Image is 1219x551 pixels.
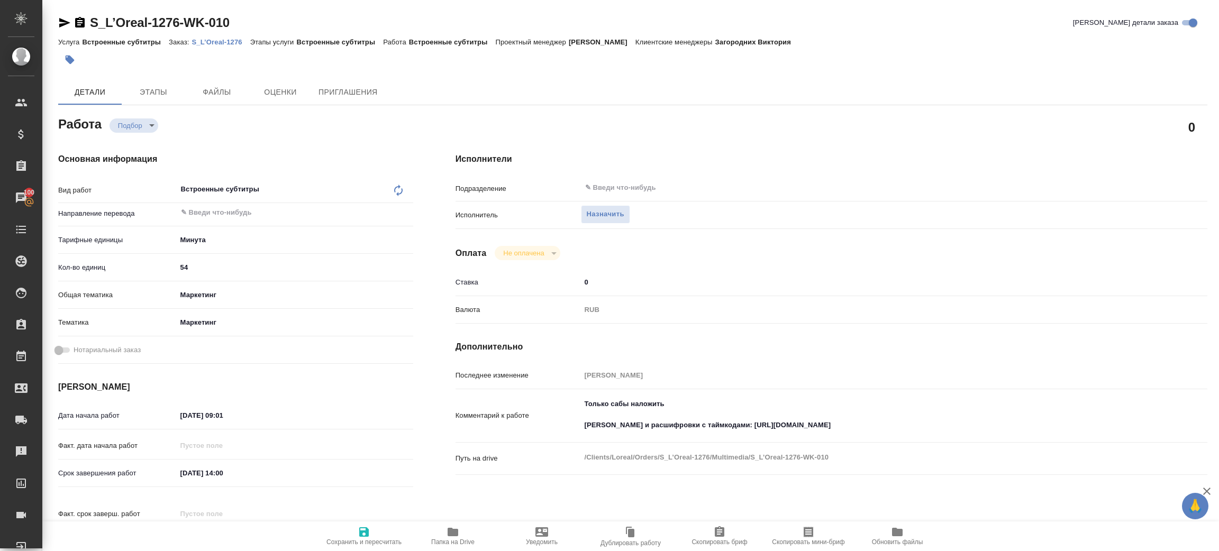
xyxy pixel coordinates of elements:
h4: Основная информация [58,153,413,166]
p: Встроенные субтитры [297,38,384,46]
p: Направление перевода [58,208,177,219]
p: Вид работ [58,185,177,196]
span: 🙏 [1186,495,1204,517]
button: 🙏 [1182,493,1208,519]
p: Валюта [456,305,581,315]
a: S_L’Oreal-1276 [192,37,250,46]
span: Этапы [128,86,179,99]
p: Ставка [456,277,581,288]
span: Скопировать бриф [692,538,747,546]
p: Исполнитель [456,210,581,221]
button: Добавить тэг [58,48,81,71]
span: Скопировать мини-бриф [772,538,844,546]
div: RUB [581,301,1145,319]
span: Детали [65,86,115,99]
p: Подразделение [456,183,581,194]
input: ✎ Введи что-нибудь [584,181,1106,194]
div: Подбор [110,118,158,133]
h4: Исполнители [456,153,1207,166]
button: Скопировать бриф [675,521,764,551]
p: Дата начала работ [58,410,177,421]
button: Скопировать мини-бриф [764,521,853,551]
input: Пустое поле [177,506,269,521]
span: Нотариальный заказ [74,345,141,355]
p: Услуга [58,38,82,46]
span: Приглашения [319,86,378,99]
button: Скопировать ссылку для ЯМессенджера [58,16,71,29]
span: Уведомить [526,538,558,546]
textarea: Только сабы наложить [PERSON_NAME] и расшифровки с таймкодами: [URL][DOMAIN_NAME] [581,395,1145,434]
textarea: /Clients/Loreal/Orders/S_L’Oreal-1276/Multimedia/S_L’Oreal-1276-WK-010 [581,448,1145,466]
span: Назначить [587,208,624,221]
p: Кол-во единиц [58,262,177,273]
input: ✎ Введи что-нибудь [177,408,269,423]
p: Заказ: [169,38,192,46]
p: [PERSON_NAME] [569,38,635,46]
p: Тарифные единицы [58,235,177,245]
p: Тематика [58,317,177,328]
h2: 0 [1188,118,1195,136]
button: Обновить файлы [853,521,942,551]
button: Папка на Drive [408,521,497,551]
span: Оценки [255,86,306,99]
h4: Дополнительно [456,341,1207,353]
p: Общая тематика [58,290,177,300]
p: Встроенные субтитры [82,38,169,46]
button: Дублировать работу [586,521,675,551]
p: Встроенные субтитры [409,38,496,46]
a: S_L’Oreal-1276-WK-010 [90,15,230,30]
button: Open [407,212,410,214]
button: Open [1139,187,1141,189]
p: S_L’Oreal-1276 [192,38,250,46]
span: Файлы [192,86,242,99]
p: Проектный менеджер [495,38,568,46]
input: ✎ Введи что-нибудь [581,274,1145,290]
div: Маркетинг [177,314,413,332]
p: Срок завершения работ [58,468,177,479]
span: Папка на Drive [431,538,475,546]
h4: [PERSON_NAME] [58,381,413,393]
p: Последнее изменение [456,370,581,381]
a: 100 [3,185,40,211]
button: Назначить [581,205,630,224]
input: ✎ Введи что-нибудь [177,465,269,481]
span: Обновить файлы [872,538,923,546]
h2: Работа [58,114,102,133]
button: Подбор [115,121,145,130]
p: Комментарий к работе [456,410,581,421]
button: Сохранить и пересчитать [320,521,408,551]
p: Путь на drive [456,453,581,464]
div: Маркетинг [177,286,413,304]
input: ✎ Введи что-нибудь [177,260,413,275]
span: Сохранить и пересчитать [326,538,402,546]
input: Пустое поле [581,368,1145,383]
p: Факт. срок заверш. работ [58,509,177,519]
div: Подбор [495,246,560,260]
p: Загородних Виктория [715,38,799,46]
p: Факт. дата начала работ [58,440,177,451]
button: Не оплачена [500,249,547,258]
span: Дублировать работу [601,539,661,547]
p: Этапы услуги [250,38,297,46]
input: Пустое поле [177,438,269,453]
span: [PERSON_NAME] детали заказа [1073,17,1178,28]
span: 100 [17,187,41,198]
input: ✎ Введи что-нибудь [180,206,375,219]
h4: Оплата [456,247,487,260]
p: Клиентские менеджеры [635,38,715,46]
button: Уведомить [497,521,586,551]
button: Скопировать ссылку [74,16,86,29]
div: Минута [177,231,413,249]
p: Работа [383,38,409,46]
